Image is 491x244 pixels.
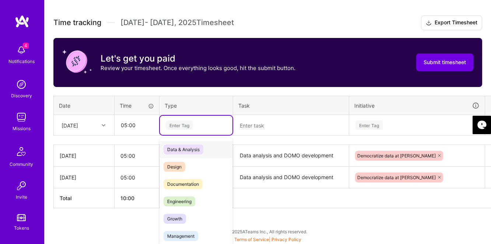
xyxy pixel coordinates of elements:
[234,237,301,242] span: |
[233,96,349,115] th: Task
[164,179,203,189] span: Documentation
[60,174,108,181] div: [DATE]
[54,188,115,208] th: Total
[101,64,295,72] p: Review your timesheet. Once everything looks good, hit the submit button.
[164,231,198,241] span: Management
[13,143,30,160] img: Community
[416,53,473,71] button: Submit timesheet
[62,121,78,129] div: [DATE]
[424,59,466,66] span: Submit timesheet
[357,153,436,158] span: Democratize data at [PERSON_NAME]
[11,92,32,100] div: Discovery
[17,214,26,221] img: tokens
[14,224,29,232] div: Tokens
[115,146,159,165] input: HH:MM
[102,123,105,127] i: icon Chevron
[14,110,29,125] img: teamwork
[53,18,101,27] span: Time tracking
[164,162,185,172] span: Design
[16,193,27,201] div: Invite
[120,18,234,27] span: [DATE] - [DATE] , 2025 Timesheet
[14,77,29,92] img: discovery
[164,214,186,224] span: Growth
[421,15,482,30] button: Export Timesheet
[120,102,154,109] div: Time
[23,43,29,49] span: 4
[271,237,301,242] a: Privacy Policy
[14,178,29,193] img: Invite
[8,57,35,65] div: Notifications
[234,167,348,188] textarea: Data analysis and DOMO development
[355,119,383,131] div: Enter Tag
[115,168,159,187] input: HH:MM
[15,15,29,28] img: logo
[115,188,159,208] th: 10:00
[164,144,203,154] span: Data & Analysis
[44,222,491,241] div: © 2025 ATeams Inc., All rights reserved.
[164,196,195,206] span: Engineering
[62,47,92,76] img: coin
[13,125,31,132] div: Missions
[14,43,29,57] img: bell
[10,160,33,168] div: Community
[115,115,159,135] input: HH:MM
[166,119,193,131] div: Enter Tag
[54,96,115,115] th: Date
[101,53,295,64] h3: Let's get you paid
[234,237,269,242] a: Terms of Service
[426,19,432,27] i: icon Download
[60,152,108,160] div: [DATE]
[234,146,348,166] textarea: Data analysis and DOMO development
[354,101,480,110] div: Initiative
[159,96,233,115] th: Type
[357,175,436,180] span: Democratize data at [PERSON_NAME]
